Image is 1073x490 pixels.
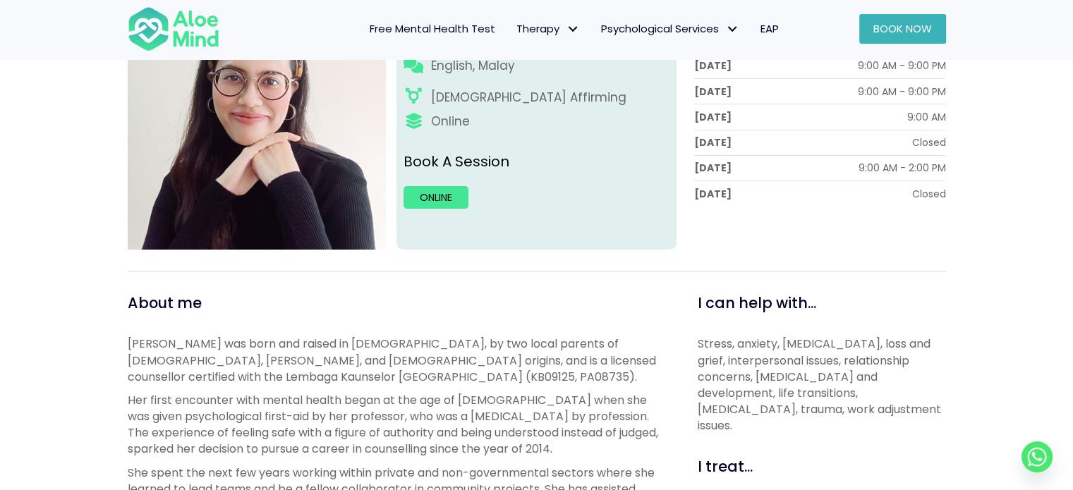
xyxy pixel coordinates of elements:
div: Closed [911,187,945,201]
div: [DATE] [694,135,732,149]
span: I can help with... [698,293,816,313]
nav: Menu [238,14,789,44]
span: Book Now [873,21,932,36]
div: 9:00 AM [907,110,945,124]
a: Online [404,186,468,209]
p: Book A Session [404,152,669,172]
p: [PERSON_NAME] was born and raised in [DEMOGRAPHIC_DATA], by two local parents of [DEMOGRAPHIC_DAT... [128,336,666,385]
div: [DATE] [694,59,732,73]
div: [DATE] [694,187,732,201]
div: 9:00 AM - 9:00 PM [857,59,945,73]
span: Therapy: submenu [563,19,583,39]
a: EAP [750,14,789,44]
p: Stress, anxiety, [MEDICAL_DATA], loss and grief, interpersonal issues, relationship concerns, [ME... [698,336,946,434]
span: About me [128,293,202,313]
div: Closed [911,135,945,149]
a: Book Now [859,14,946,44]
div: 9:00 AM - 2:00 PM [858,161,945,175]
span: EAP [760,21,779,36]
a: Free Mental Health Test [359,14,506,44]
span: Therapy [516,21,580,36]
span: I treat... [698,456,753,477]
div: 9:00 AM - 9:00 PM [857,85,945,99]
a: Psychological ServicesPsychological Services: submenu [590,14,750,44]
span: Psychological Services: submenu [722,19,743,39]
a: Whatsapp [1022,441,1053,472]
p: English, Malay [430,57,514,75]
div: [DATE] [694,85,732,99]
img: Aloe mind Logo [128,6,219,52]
div: [DEMOGRAPHIC_DATA] Affirming [430,89,626,106]
div: [DATE] [694,161,732,175]
p: Her first encounter with mental health began at the age of [DEMOGRAPHIC_DATA] when she was given ... [128,392,666,458]
div: Online [430,113,469,130]
span: Psychological Services [601,21,739,36]
a: TherapyTherapy: submenu [506,14,590,44]
span: Free Mental Health Test [370,21,495,36]
div: [DATE] [694,110,732,124]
